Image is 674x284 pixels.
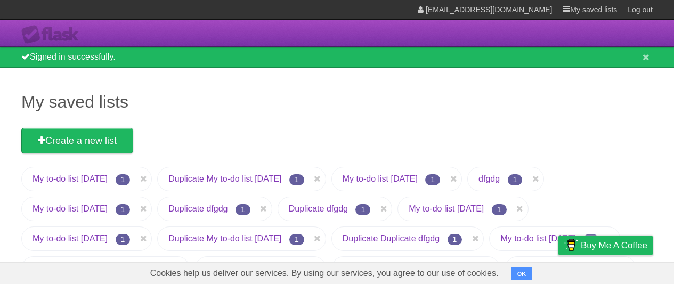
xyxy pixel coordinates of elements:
[21,25,85,44] div: Flask
[500,234,575,243] a: My to-do list [DATE]
[289,234,304,245] span: 1
[289,174,304,185] span: 1
[289,204,348,213] a: Duplicate dfgdg
[140,263,509,284] span: Cookies help us deliver our services. By using our services, you agree to our use of cookies.
[409,204,484,213] a: My to-do list [DATE]
[564,236,578,254] img: Buy me a coffee
[168,204,228,213] a: Duplicate dfgdg
[168,234,281,243] a: Duplicate My to-do list [DATE]
[355,204,370,215] span: 1
[116,204,131,215] span: 1
[343,234,440,243] a: Duplicate Duplicate dfgdg
[33,174,108,183] a: My to-do list [DATE]
[21,128,133,153] a: Create a new list
[492,204,507,215] span: 1
[168,174,281,183] a: Duplicate My to-do list [DATE]
[21,89,653,115] h1: My saved lists
[425,174,440,185] span: 1
[508,174,523,185] span: 1
[116,234,131,245] span: 1
[558,236,653,255] a: Buy me a coffee
[343,174,418,183] a: My to-do list [DATE]
[236,204,250,215] span: 1
[511,267,532,280] button: OK
[478,174,500,183] a: dfgdg
[116,174,131,185] span: 1
[448,234,462,245] span: 1
[33,204,108,213] a: My to-do list [DATE]
[33,234,108,243] a: My to-do list [DATE]
[583,234,598,245] span: 1
[581,236,647,255] span: Buy me a coffee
